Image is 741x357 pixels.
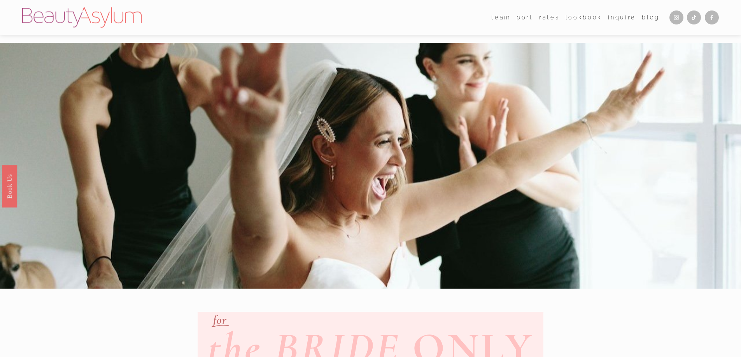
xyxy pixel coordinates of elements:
a: Book Us [2,165,17,207]
a: Blog [642,12,660,23]
a: folder dropdown [491,12,511,23]
a: Instagram [669,10,683,24]
img: Beauty Asylum | Bridal Hair &amp; Makeup Charlotte &amp; Atlanta [22,7,142,28]
em: for [213,313,227,327]
a: Rates [539,12,559,23]
span: team [491,12,511,23]
a: port [517,12,533,23]
a: TikTok [687,10,701,24]
a: Facebook [705,10,719,24]
a: Inquire [608,12,636,23]
a: Lookbook [566,12,602,23]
